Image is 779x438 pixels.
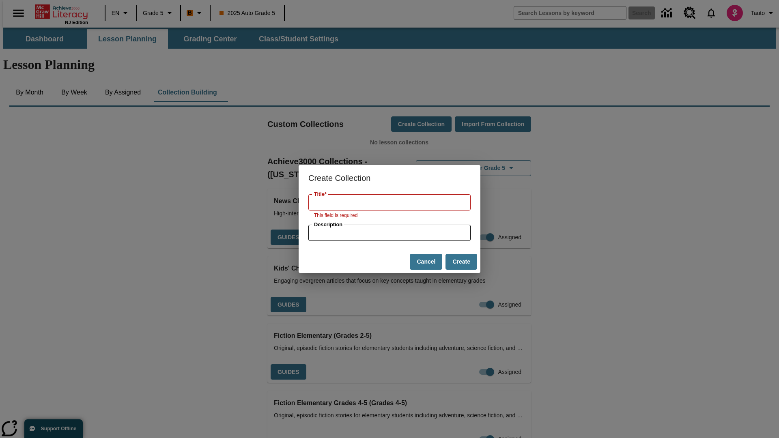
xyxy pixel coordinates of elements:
[410,254,442,270] button: Cancel
[314,221,342,228] label: Description
[314,212,465,220] p: This field is required
[445,254,477,270] button: Create
[299,165,480,191] h2: Create Collection
[314,191,327,198] label: Title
